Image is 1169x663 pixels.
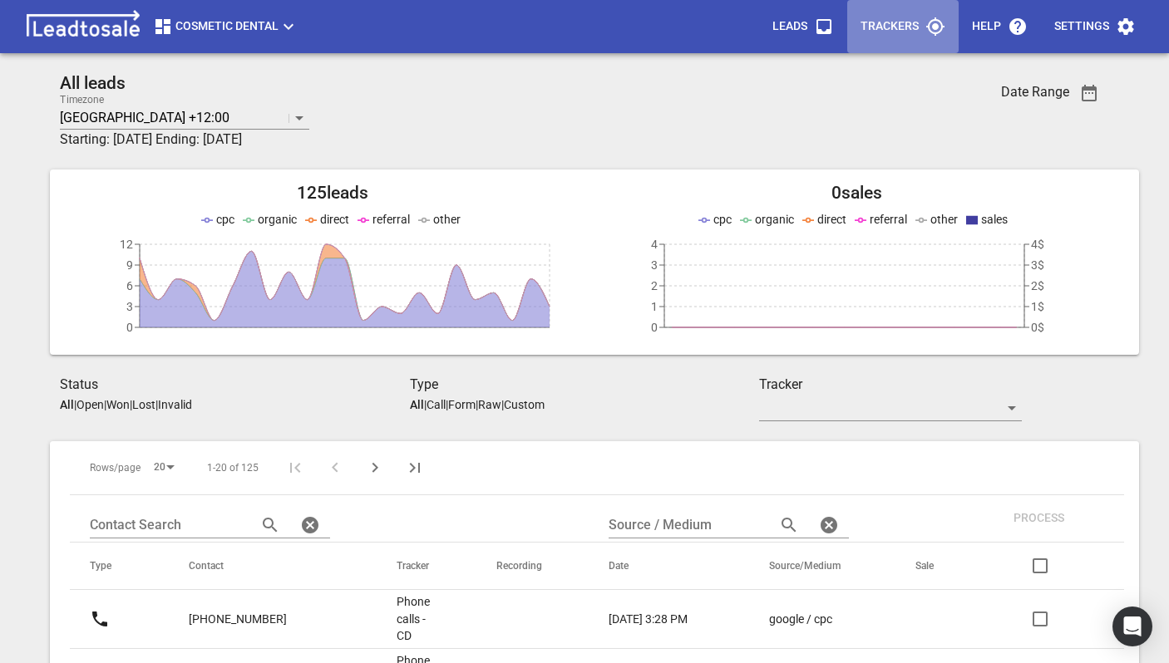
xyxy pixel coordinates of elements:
th: Tracker [377,543,476,590]
h3: Tracker [759,375,1022,395]
tspan: 1 [651,300,658,313]
p: Won [106,398,130,411]
tspan: 3$ [1031,258,1044,272]
span: | [501,398,504,411]
th: Contact [169,543,377,590]
a: Phone calls - CD [397,593,430,645]
h3: Starting: [DATE] Ending: [DATE] [60,130,935,150]
span: 1-20 of 125 [207,461,259,475]
button: Next Page [355,448,395,488]
th: Type [70,543,169,590]
a: [DATE] 3:28 PM [609,611,703,628]
tspan: 6 [126,279,133,292]
span: referral [870,213,907,226]
p: Lost [132,398,155,411]
span: organic [258,213,297,226]
p: google / cpc [769,611,832,628]
span: other [433,213,461,226]
span: | [155,398,158,411]
span: direct [817,213,846,226]
p: Trackers [861,18,919,35]
span: | [104,398,106,411]
th: Sale [895,543,980,590]
tspan: 3 [126,300,133,313]
p: Leads [772,18,807,35]
span: referral [372,213,410,226]
button: Cosmetic Dental [146,10,305,43]
svg: Call [90,609,110,629]
h2: 0 sales [594,183,1119,204]
span: | [446,398,448,411]
span: | [130,398,132,411]
th: Date [589,543,749,590]
span: cpc [216,213,234,226]
span: | [476,398,478,411]
p: [DATE] 3:28 PM [609,611,688,628]
aside: All [60,398,74,411]
tspan: 2$ [1031,279,1044,292]
span: organic [755,213,794,226]
tspan: 0$ [1031,321,1044,334]
button: Date Range [1069,73,1109,113]
th: Recording [476,543,589,590]
tspan: 9 [126,258,133,272]
span: | [424,398,427,411]
h3: Type [410,375,760,395]
img: logo [20,10,146,43]
tspan: 3 [651,258,658,272]
p: Open [76,398,104,411]
label: Timezone [60,95,104,105]
tspan: 2 [651,279,658,292]
p: Settings [1054,18,1109,35]
h2: 125 leads [70,183,594,204]
div: Open Intercom Messenger [1112,607,1152,646]
span: sales [981,213,1008,226]
p: Raw [478,398,501,411]
h2: All leads [60,73,935,94]
button: Last Page [395,448,435,488]
tspan: 4 [651,238,658,251]
p: Form [448,398,476,411]
th: Source/Medium [749,543,895,590]
p: Help [972,18,1001,35]
p: Custom [504,398,545,411]
h3: Status [60,375,410,395]
span: | [74,398,76,411]
span: direct [320,213,349,226]
span: Rows/page [90,461,141,475]
aside: All [410,398,424,411]
span: Cosmetic Dental [153,17,298,37]
p: Call [427,398,446,411]
div: 20 [147,456,180,479]
tspan: 12 [120,238,133,251]
tspan: 0 [126,321,133,334]
p: Invalid [158,398,192,411]
span: other [930,213,958,226]
tspan: 4$ [1031,238,1044,251]
span: cpc [713,213,732,226]
p: [PHONE_NUMBER] [189,611,287,628]
h3: Date Range [1001,84,1069,100]
a: google / cpc [769,611,849,628]
p: [GEOGRAPHIC_DATA] +12:00 [60,108,229,127]
tspan: 1$ [1031,300,1044,313]
a: [PHONE_NUMBER] [189,599,287,640]
tspan: 0 [651,321,658,334]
